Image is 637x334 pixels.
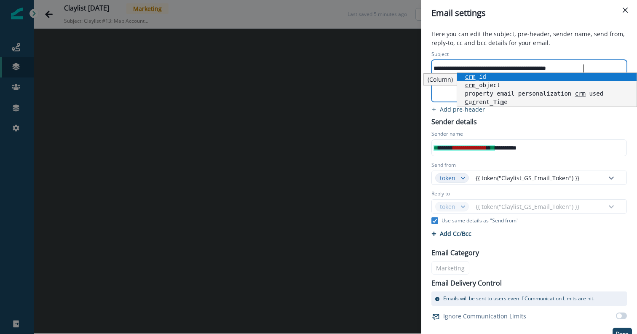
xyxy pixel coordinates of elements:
div: Email settings [431,7,627,19]
p: Here you can edit the subject, pre-header, sender name, send from, reply-to, cc and bcc details f... [426,29,632,49]
span: C [465,99,468,105]
button: Add Cc/Bcc [431,230,471,238]
span: _id [465,73,486,80]
p: Add pre-header [440,105,485,113]
p: Ignore Communication Limits [443,312,526,321]
span: crm [465,82,475,88]
p: Sender details [426,115,482,127]
button: Close [618,3,632,17]
div: (Column) [423,73,457,86]
p: Sender name [431,130,463,139]
span: property_email_personalization_ _used [465,90,603,97]
button: add preheader [426,105,490,113]
label: Reply to [431,190,450,198]
label: Send from [431,161,456,169]
span: crm [575,90,586,97]
span: r [472,99,475,105]
p: Email Delivery Control [431,278,502,288]
p: Subject [431,51,449,60]
p: Use same details as "Send from" [442,217,519,224]
span: m [500,99,504,105]
span: u rent_Ti e [465,99,507,105]
p: Emails will be sent to users even if Communication Limits are hit. [443,295,594,302]
span: crm [465,73,475,80]
span: _object [465,82,500,88]
div: token [440,174,457,182]
p: Email Category [431,248,479,258]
